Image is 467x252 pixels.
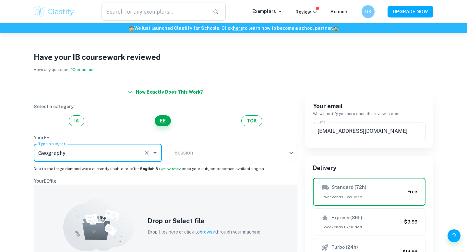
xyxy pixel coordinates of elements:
button: Get notified [159,166,182,172]
span: Weekends Excluded [321,194,405,200]
h6: We will notify you here once the review is done [313,111,425,117]
button: Help and Feedback [448,229,461,242]
input: Search for any exemplars... [102,3,208,21]
h1: Have your IB coursework reviewed [34,51,433,63]
button: Standard (72h)Weekends ExcludedFree [313,178,425,206]
h6: Free [407,188,417,195]
h6: UK [365,8,372,15]
span: browse [200,229,215,235]
p: Drop files here or click to through your machine [148,228,260,235]
h5: Drop or Select file [148,216,260,226]
p: Your EE [34,134,297,141]
h6: Express (36h) [331,214,362,221]
img: Clastify logo [34,5,75,18]
button: Express (36h)Weekends Excluded$9.99 [313,208,425,235]
a: Schools [330,9,349,14]
p: Exemplars [252,8,282,15]
h6: Standard (72h) [332,184,366,191]
button: Open [150,148,160,157]
h6: Your email [313,102,425,111]
span: 🏫 [333,26,339,31]
p: Review [295,8,317,16]
button: Clear [142,148,151,157]
button: UPGRADE NOW [388,6,433,17]
span: Have any questions? [34,67,94,72]
button: UK [362,5,375,18]
label: Type a subject [38,141,65,146]
label: Email [317,119,328,125]
a: Contact us! [73,67,94,72]
button: How exactly does this work? [126,86,206,98]
span: Weekends Excluded [321,224,401,230]
span: 🏫 [129,26,134,31]
h6: Turbo (24h) [331,244,358,251]
a: here [233,26,243,31]
h6: Delivery [313,164,425,173]
button: EE [155,115,171,126]
button: TOK [241,115,262,126]
span: Due to the large demand we're currently unable to offer: . once your subject becomes available ag... [34,166,265,171]
p: Your EE file [34,178,297,185]
input: We'll contact you here [313,122,425,140]
p: Select a category [34,103,297,110]
h6: $9.99 [404,218,417,225]
b: English B [140,166,158,171]
button: IA [69,115,84,126]
h6: We just launched Clastify for Schools. Click to learn how to become a school partner. [1,25,466,32]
